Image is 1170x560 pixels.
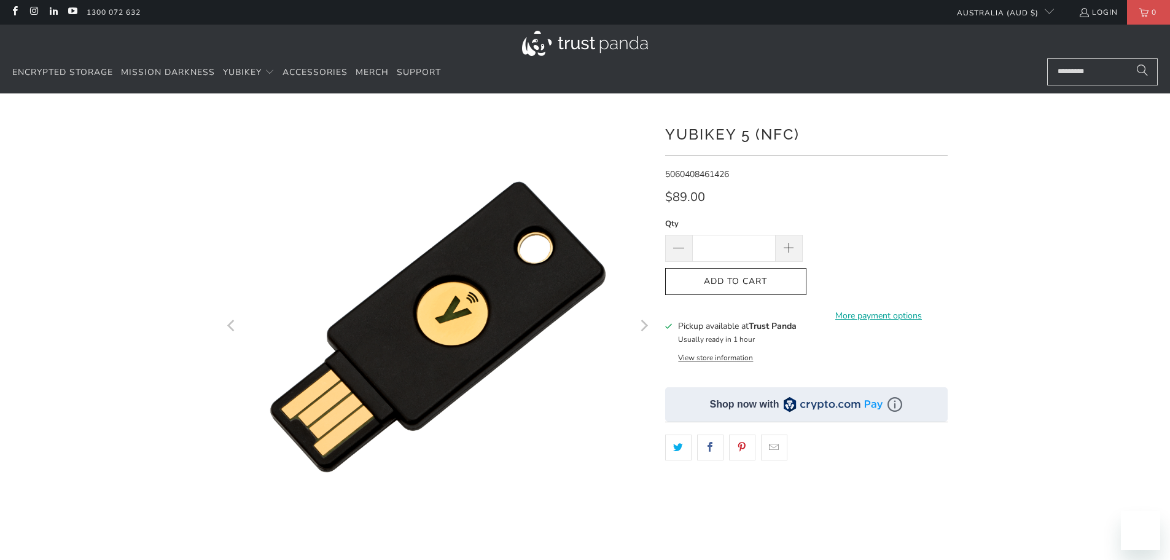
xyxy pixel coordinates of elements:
[12,58,113,87] a: Encrypted Storage
[1078,6,1118,19] a: Login
[749,320,797,332] b: Trust Panda
[222,112,242,542] button: Previous
[761,435,787,460] a: Email this to a friend
[48,7,58,17] a: Trust Panda Australia on LinkedIn
[356,66,389,78] span: Merch
[12,58,441,87] nav: Translation missing: en.navigation.header.main_nav
[9,7,20,17] a: Trust Panda Australia on Facebook
[665,168,729,180] span: 5060408461426
[223,66,262,78] span: YubiKey
[729,435,755,460] a: Share this on Pinterest
[223,112,653,542] a: YubiKey 5 (NFC) - Trust Panda
[810,309,948,323] a: More payment options
[522,31,648,56] img: Trust Panda Australia
[710,398,779,411] div: Shop now with
[678,277,794,287] span: Add to Cart
[12,66,113,78] span: Encrypted Storage
[678,320,797,333] h3: Pickup available at
[665,268,806,296] button: Add to Cart
[121,58,215,87] a: Mission Darkness
[87,6,141,19] a: 1300 072 632
[121,66,215,78] span: Mission Darkness
[665,189,705,205] span: $89.00
[665,217,803,231] label: Qty
[697,435,723,460] a: Share this on Facebook
[397,66,441,78] span: Support
[678,353,753,363] button: View store information
[397,58,441,87] a: Support
[665,121,948,146] h1: YubiKey 5 (NFC)
[283,58,348,87] a: Accessories
[356,58,389,87] a: Merch
[283,66,348,78] span: Accessories
[1121,511,1160,550] iframe: Button to launch messaging window
[223,58,275,87] summary: YubiKey
[665,435,692,460] a: Share this on Twitter
[1047,58,1158,85] input: Search...
[28,7,39,17] a: Trust Panda Australia on Instagram
[634,112,653,542] button: Next
[1127,58,1158,85] button: Search
[678,334,755,344] small: Usually ready in 1 hour
[67,7,77,17] a: Trust Panda Australia on YouTube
